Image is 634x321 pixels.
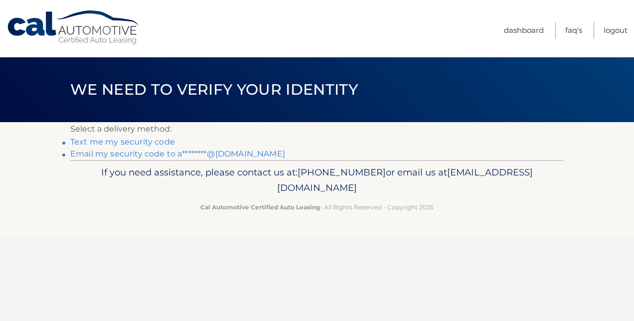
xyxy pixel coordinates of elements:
[298,166,386,178] span: [PHONE_NUMBER]
[604,22,628,38] a: Logout
[70,137,175,147] a: Text me my security code
[77,202,557,212] p: - All Rights Reserved - Copyright 2025
[504,22,544,38] a: Dashboard
[565,22,582,38] a: FAQ's
[70,80,358,99] span: We need to verify your identity
[70,122,564,136] p: Select a delivery method:
[70,149,285,159] a: Email my security code to a********@[DOMAIN_NAME]
[77,164,557,196] p: If you need assistance, please contact us at: or email us at
[200,203,320,211] strong: Cal Automotive Certified Auto Leasing
[6,10,141,45] a: Cal Automotive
